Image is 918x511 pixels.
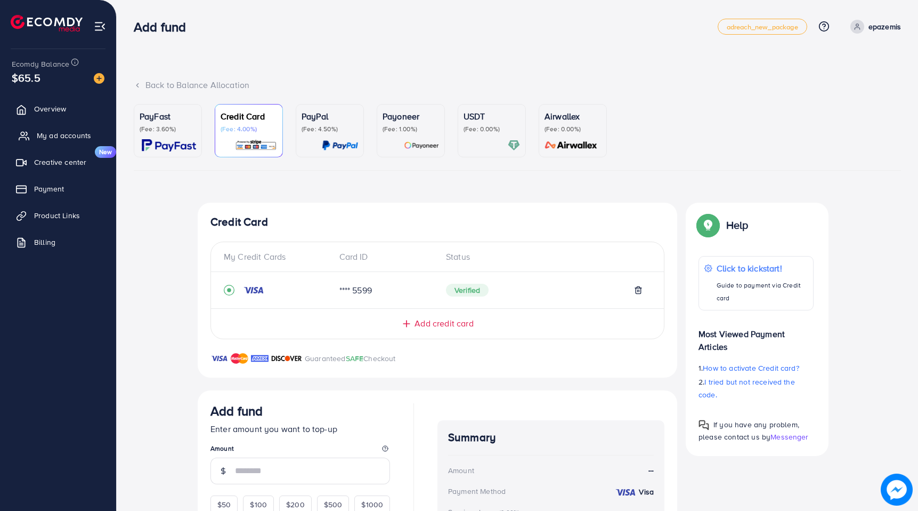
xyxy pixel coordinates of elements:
[8,231,108,253] a: Billing
[727,23,798,30] span: adreach_new_package
[545,110,601,123] p: Airwallex
[231,352,248,365] img: brand
[235,139,277,151] img: card
[698,215,718,235] img: Popup guide
[12,70,40,85] span: $65.5
[545,125,601,133] p: (Fee: 0.00%)
[846,20,901,34] a: epazemis
[448,431,654,444] h4: Summary
[8,151,108,173] a: Creative centerNew
[210,352,228,365] img: brand
[726,219,749,231] p: Help
[8,178,108,199] a: Payment
[448,465,474,476] div: Amount
[464,110,520,123] p: USDT
[217,499,231,510] span: $50
[210,403,263,419] h3: Add fund
[437,251,651,263] div: Status
[8,205,108,226] a: Product Links
[698,376,814,401] p: 2.
[34,183,64,194] span: Payment
[698,419,799,442] span: If you have any problem, please contact us by
[541,139,601,151] img: card
[361,499,383,510] span: $1000
[508,139,520,151] img: card
[770,432,808,442] span: Messenger
[134,79,901,91] div: Back to Balance Allocation
[34,157,86,167] span: Creative center
[94,73,104,84] img: image
[140,110,196,123] p: PayFast
[718,19,807,35] a: adreach_new_package
[210,444,390,457] legend: Amount
[446,284,489,297] span: Verified
[324,499,343,510] span: $500
[210,422,390,435] p: Enter amount you want to top-up
[868,20,901,33] p: epazemis
[639,486,654,497] strong: Visa
[448,486,506,497] div: Payment Method
[243,286,264,294] img: credit
[305,352,396,365] p: Guaranteed Checkout
[12,59,69,69] span: Ecomdy Balance
[717,262,808,275] p: Click to kickstart!
[140,125,196,133] p: (Fee: 3.60%)
[250,499,267,510] span: $100
[94,20,106,33] img: menu
[322,139,358,151] img: card
[648,464,654,476] strong: --
[34,210,80,221] span: Product Links
[302,110,358,123] p: PayPal
[210,215,664,229] h4: Credit Card
[698,319,814,353] p: Most Viewed Payment Articles
[302,125,358,133] p: (Fee: 4.50%)
[37,130,91,141] span: My ad accounts
[464,125,520,133] p: (Fee: 0.00%)
[286,499,305,510] span: $200
[271,352,302,365] img: brand
[331,251,438,263] div: Card ID
[346,353,364,364] span: SAFE
[8,98,108,119] a: Overview
[404,139,439,151] img: card
[224,285,234,296] svg: record circle
[383,125,439,133] p: (Fee: 1.00%)
[383,110,439,123] p: Payoneer
[142,139,196,151] img: card
[11,15,83,31] img: logo
[134,19,194,35] h3: Add fund
[8,125,108,146] a: My ad accounts
[698,420,709,430] img: Popup guide
[34,103,66,114] span: Overview
[415,317,473,330] span: Add credit card
[221,110,277,123] p: Credit Card
[251,352,269,365] img: brand
[698,362,814,374] p: 1.
[698,377,795,400] span: I tried but not received the code.
[221,125,277,133] p: (Fee: 4.00%)
[717,279,808,305] p: Guide to payment via Credit card
[95,146,116,158] span: New
[615,488,636,497] img: credit
[881,474,913,506] img: image
[224,251,331,263] div: My Credit Cards
[34,237,55,247] span: Billing
[703,363,799,373] span: How to activate Credit card?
